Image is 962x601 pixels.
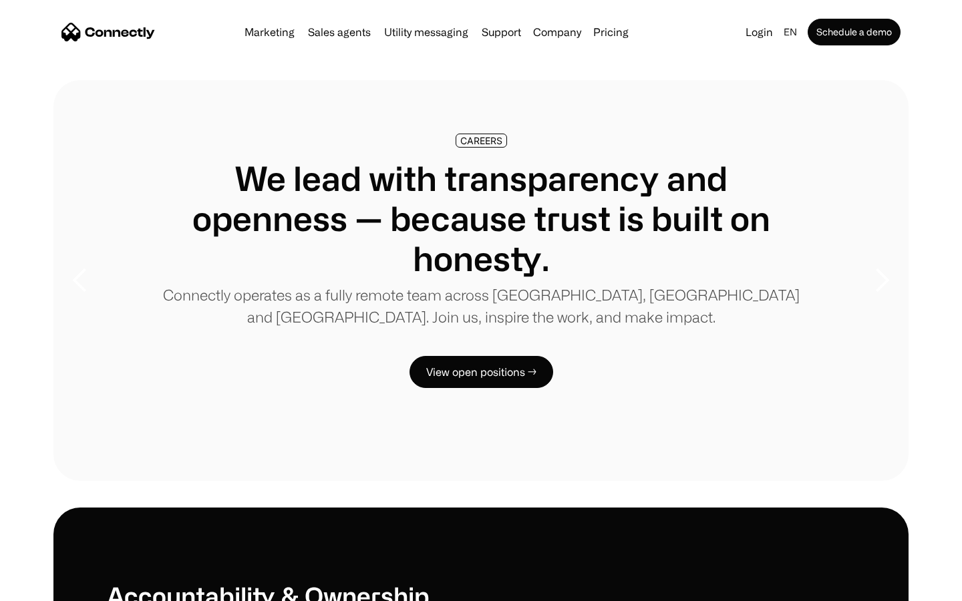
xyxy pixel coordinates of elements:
h1: We lead with transparency and openness — because trust is built on honesty. [160,158,802,278]
a: Sales agents [303,27,376,37]
ul: Language list [27,578,80,596]
a: View open positions → [410,356,553,388]
a: Schedule a demo [808,19,901,45]
a: Login [740,23,778,41]
p: Connectly operates as a fully remote team across [GEOGRAPHIC_DATA], [GEOGRAPHIC_DATA] and [GEOGRA... [160,284,802,328]
a: Support [476,27,526,37]
div: en [784,23,797,41]
div: CAREERS [460,136,502,146]
aside: Language selected: English [13,576,80,596]
div: Company [533,23,581,41]
a: Marketing [239,27,300,37]
a: Pricing [588,27,634,37]
a: Utility messaging [379,27,474,37]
